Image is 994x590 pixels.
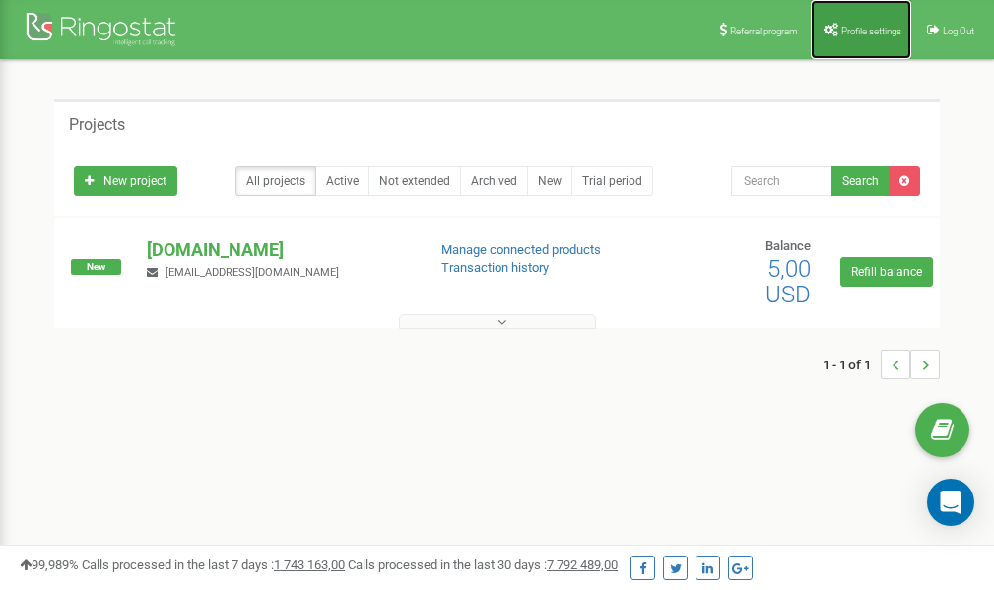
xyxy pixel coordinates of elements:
[841,26,901,36] span: Profile settings
[840,257,933,287] a: Refill balance
[765,238,811,253] span: Balance
[731,166,832,196] input: Search
[166,266,339,279] span: [EMAIL_ADDRESS][DOMAIN_NAME]
[69,116,125,134] h5: Projects
[943,26,974,36] span: Log Out
[831,166,890,196] button: Search
[74,166,177,196] a: New project
[368,166,461,196] a: Not extended
[823,330,940,399] nav: ...
[71,259,121,275] span: New
[927,479,974,526] div: Open Intercom Messenger
[571,166,653,196] a: Trial period
[147,237,409,263] p: [DOMAIN_NAME]
[20,557,79,572] span: 99,989%
[315,166,369,196] a: Active
[823,350,881,379] span: 1 - 1 of 1
[82,557,345,572] span: Calls processed in the last 7 days :
[730,26,798,36] span: Referral program
[547,557,618,572] u: 7 792 489,00
[348,557,618,572] span: Calls processed in the last 30 days :
[235,166,316,196] a: All projects
[441,242,601,257] a: Manage connected products
[527,166,572,196] a: New
[765,255,811,308] span: 5,00 USD
[460,166,528,196] a: Archived
[441,260,549,275] a: Transaction history
[274,557,345,572] u: 1 743 163,00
